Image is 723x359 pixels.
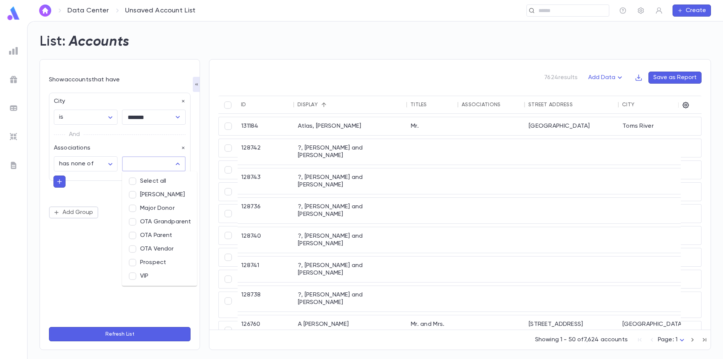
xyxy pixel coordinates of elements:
button: Sort [318,99,330,111]
button: Sort [635,99,647,111]
div: [GEOGRAPHIC_DATA] [619,315,700,333]
div: Associations [462,102,500,108]
li: OTA Vendor [122,242,197,256]
button: Sort [246,99,258,111]
li: [PERSON_NAME] [122,188,197,202]
div: City [49,93,186,105]
li: OTA Grandparent [122,215,197,229]
div: [GEOGRAPHIC_DATA] [525,117,619,135]
img: reports_grey.c525e4749d1bce6a11f5fe2a8de1b229.svg [9,46,18,55]
button: Sort [427,99,439,111]
span: has none of [59,161,93,167]
div: Mr. and Mrs. [407,315,458,333]
img: batches_grey.339ca447c9d9533ef1741baa751efc33.svg [9,104,18,113]
a: Data Center [67,6,109,15]
div: ?, [PERSON_NAME] and [PERSON_NAME] [294,139,407,165]
img: home_white.a664292cf8c1dea59945f0da9f25487c.svg [41,8,50,14]
h2: List: [40,34,66,50]
li: OTA Parent [122,229,197,242]
div: is [54,110,117,125]
div: ID [241,102,246,108]
div: Show accounts that have [49,76,191,84]
div: 128738 [238,286,294,312]
button: Create [673,5,711,17]
div: City [622,102,635,108]
div: Toms River [619,117,700,135]
img: imports_grey.530a8a0e642e233f2baf0ef88e8c9fcb.svg [9,132,18,141]
button: Close [172,159,183,169]
div: 128742 [238,139,294,165]
span: Page: 1 [658,337,677,343]
div: Atlas, [PERSON_NAME] [294,117,407,135]
button: Save as Report [648,72,702,84]
p: And [69,129,80,140]
div: 128743 [238,168,294,194]
div: has none of [54,157,117,171]
div: 131184 [238,117,294,135]
div: A [PERSON_NAME] [294,315,407,333]
span: is [59,114,63,120]
img: campaigns_grey.99e729a5f7ee94e3726e6486bddda8f1.svg [9,75,18,84]
div: Display [297,102,318,108]
div: Page: 1 [658,334,686,346]
div: ?, [PERSON_NAME] and [PERSON_NAME] [294,168,407,194]
div: [STREET_ADDRESS] [525,315,619,333]
li: Prospect [122,256,197,269]
li: VIP [122,269,197,283]
li: Major Donor [122,202,197,215]
div: ?, [PERSON_NAME] and [PERSON_NAME] [294,227,407,253]
button: Add Group [49,206,98,218]
div: Associations [49,140,186,152]
li: Select all [122,174,197,188]
div: Titles [410,102,427,108]
button: Add Data [584,72,629,84]
button: Open [172,112,183,122]
div: 128740 [238,227,294,253]
div: ?, [PERSON_NAME] and [PERSON_NAME] [294,257,407,282]
p: Showing 1 - 50 of 7,624 accounts [535,336,628,344]
button: Sort [573,99,585,111]
p: Unsaved Account List [125,6,196,15]
img: letters_grey.7941b92b52307dd3b8a917253454ce1c.svg [9,161,18,170]
button: Refresh List [49,327,191,341]
p: 7624 results [544,74,578,81]
img: logo [6,6,21,21]
div: 128736 [238,198,294,223]
h2: Accounts [69,34,130,50]
div: 128741 [238,257,294,282]
div: ?, [PERSON_NAME] and [PERSON_NAME] [294,198,407,223]
div: 126760 [238,315,294,333]
div: Street Address [528,102,573,108]
div: Mr. [407,117,458,135]
div: ?, [PERSON_NAME] and [PERSON_NAME] [294,286,407,312]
